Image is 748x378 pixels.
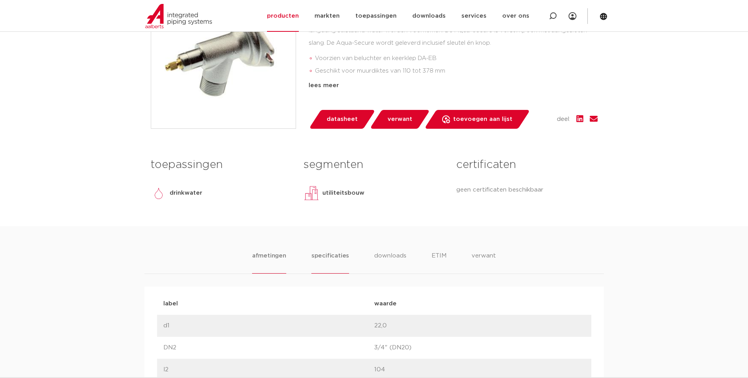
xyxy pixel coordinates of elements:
[369,110,430,129] a: verwant
[304,157,444,173] h3: segmenten
[151,185,166,201] img: drinkwater
[170,188,202,198] p: drinkwater
[557,115,570,124] span: deel:
[472,251,496,274] li: verwant
[374,251,406,274] li: downloads
[374,343,585,352] p: 3/4" (DN20)
[163,299,374,309] p: label
[374,299,585,309] p: waarde
[374,365,585,374] p: 104
[374,321,585,331] p: 22,0
[315,65,598,77] li: Geschikt voor muurdiktes van 110 tot 378 mm
[311,251,349,274] li: specificaties
[432,251,446,274] li: ETIM
[163,365,374,374] p: l2
[304,185,319,201] img: utiliteitsbouw
[456,185,597,195] p: geen certificaten beschikbaar
[309,81,598,90] div: lees meer
[315,52,598,65] li: Voorzien van beluchter en keerklep DA-EB
[322,188,364,198] p: utiliteitsbouw
[453,113,512,126] span: toevoegen aan lijst
[388,113,412,126] span: verwant
[456,157,597,173] h3: certificaten
[327,113,358,126] span: datasheet
[151,157,292,173] h3: toepassingen
[309,110,375,129] a: datasheet
[252,251,286,274] li: afmetingen
[163,321,374,331] p: d1
[163,343,374,352] p: DN2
